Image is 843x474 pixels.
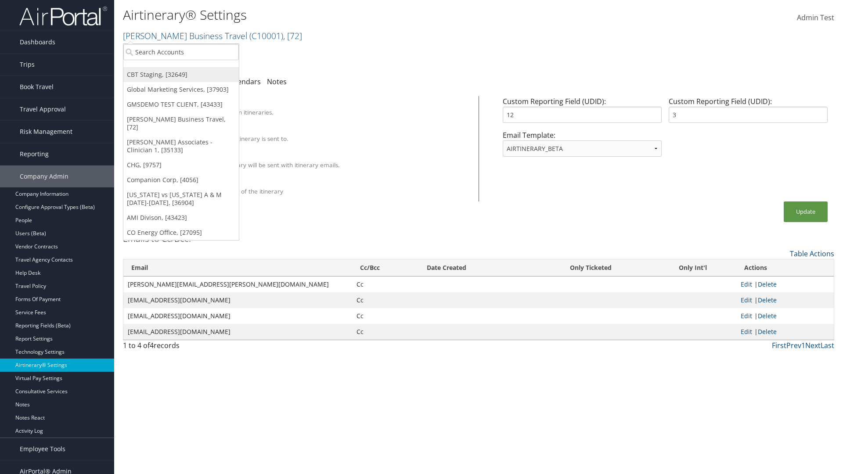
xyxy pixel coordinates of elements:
td: [EMAIL_ADDRESS][DOMAIN_NAME] [123,324,352,340]
span: Company Admin [20,165,68,187]
div: Client Name [164,100,468,108]
a: 1 [801,341,805,350]
span: Trips [20,54,35,75]
a: Edit [741,327,752,336]
a: [US_STATE] vs [US_STATE] A & M [DATE]-[DATE], [36904] [123,187,239,210]
img: airportal-logo.png [19,6,107,26]
td: [PERSON_NAME][EMAIL_ADDRESS][PERSON_NAME][DOMAIN_NAME] [123,276,352,292]
a: Edit [741,280,752,288]
th: Date Created: activate to sort column ascending [419,259,532,276]
a: [PERSON_NAME] Associates - Clinician 1, [35133] [123,135,239,158]
th: Actions [736,259,834,276]
span: Admin Test [797,13,834,22]
td: Cc [352,292,419,308]
td: Cc [352,308,419,324]
a: Delete [758,327,777,336]
td: [EMAIL_ADDRESS][DOMAIN_NAME] [123,308,352,324]
td: | [736,292,834,308]
a: CBT Staging, [32649] [123,67,239,82]
a: Edit [741,312,752,320]
h1: Airtinerary® Settings [123,6,597,24]
a: Companion Corp, [4056] [123,172,239,187]
span: , [ 72 ] [283,30,302,42]
td: | [736,276,834,292]
label: A PDF version of the itinerary will be sent with itinerary emails. [164,161,340,169]
div: Custom Reporting Field (UDID): [665,96,831,130]
th: Only Int'l: activate to sort column ascending [650,259,736,276]
a: CO Energy Office, [27095] [123,225,239,240]
a: Next [805,341,821,350]
a: Table Actions [790,249,834,259]
span: Book Travel [20,76,54,98]
td: | [736,324,834,340]
div: Show Survey [164,179,468,187]
input: Search Accounts [123,44,239,60]
span: Reporting [20,143,49,165]
td: [EMAIL_ADDRESS][DOMAIN_NAME] [123,292,352,308]
div: Email Template: [499,130,665,164]
span: Employee Tools [20,438,65,460]
a: [PERSON_NAME] Business Travel, [72] [123,112,239,135]
a: Delete [758,296,777,304]
th: Email: activate to sort column ascending [123,259,352,276]
a: First [772,341,786,350]
button: Update [784,201,828,222]
td: Cc [352,276,419,292]
a: Prev [786,341,801,350]
a: Calendars [227,77,261,86]
td: Cc [352,324,419,340]
a: Delete [758,280,777,288]
td: | [736,308,834,324]
th: Only Ticketed: activate to sort column ascending [532,259,650,276]
a: CHG, [9757] [123,158,239,172]
span: Travel Approval [20,98,66,120]
span: 4 [150,341,154,350]
span: Dashboards [20,31,55,53]
a: Notes [267,77,287,86]
div: Override Email [164,126,468,134]
a: Global Marketing Services, [37903] [123,82,239,97]
a: Last [821,341,834,350]
span: ( C10001 ) [249,30,283,42]
a: Admin Test [797,4,834,32]
div: 1 to 4 of records [123,340,295,355]
a: Delete [758,312,777,320]
a: [PERSON_NAME] Business Travel [123,30,302,42]
div: Custom Reporting Field (UDID): [499,96,665,130]
div: Attach PDF [164,153,468,161]
a: GMSDEMO TEST CLIENT, [43433] [123,97,239,112]
a: AMI Divison, [43423] [123,210,239,225]
a: Edit [741,296,752,304]
th: Cc/Bcc: activate to sort column ascending [352,259,419,276]
span: Risk Management [20,121,72,143]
